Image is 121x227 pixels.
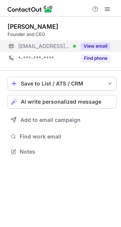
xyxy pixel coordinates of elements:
button: AI write personalized message [8,95,116,109]
button: Notes [8,146,116,157]
div: Founder and CEO [8,31,116,38]
button: Reveal Button [81,42,110,50]
button: Reveal Button [81,54,110,62]
span: Notes [20,148,113,155]
span: Find work email [20,133,113,140]
div: Save to List / ATS / CRM [21,81,103,87]
span: [EMAIL_ADDRESS][DOMAIN_NAME] [18,43,70,50]
button: save-profile-one-click [8,77,116,90]
div: [PERSON_NAME] [8,23,58,30]
span: AI write personalized message [21,99,101,105]
span: Add to email campaign [20,117,81,123]
button: Find work email [8,131,116,142]
button: Add to email campaign [8,113,116,127]
img: ContactOut v5.3.10 [8,5,53,14]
